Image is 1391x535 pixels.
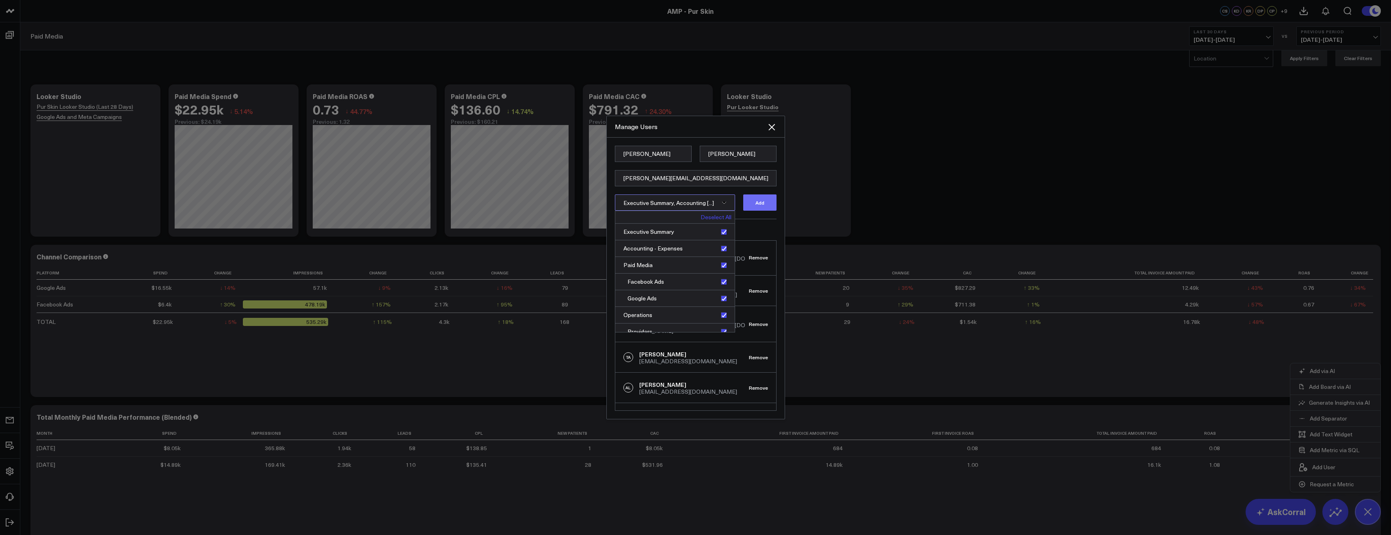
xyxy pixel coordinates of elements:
[615,146,692,162] input: First name
[700,146,777,162] input: Last name
[743,194,777,211] button: Add
[623,352,633,362] div: TA
[701,214,731,220] a: Deselect All
[639,381,737,389] div: [PERSON_NAME]
[639,358,737,364] div: [EMAIL_ADDRESS][DOMAIN_NAME]
[637,322,749,334] div: [PERSON_NAME][EMAIL_ADDRESS][DOMAIN_NAME]
[639,389,737,395] div: [EMAIL_ADDRESS][DOMAIN_NAME]
[749,385,768,390] button: Remove
[767,122,777,132] button: Close
[749,321,768,327] button: Remove
[749,288,768,293] button: Remove
[623,199,714,207] span: Executive Summary, Accounting [...]
[749,255,768,260] button: Remove
[615,170,777,186] input: Type email
[623,383,633,393] div: AL
[639,350,737,358] div: [PERSON_NAME]
[749,354,768,360] button: Remove
[615,122,767,131] div: Manage Users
